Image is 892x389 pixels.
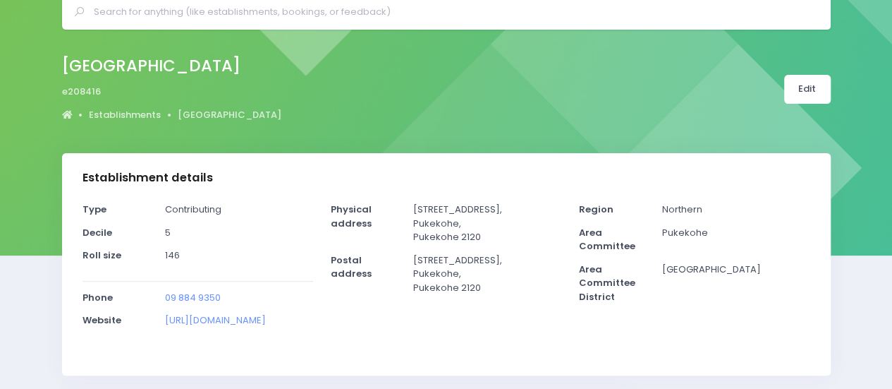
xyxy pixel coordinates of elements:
a: Edit [784,75,831,104]
p: [STREET_ADDRESS], Pukekohe, Pukekohe 2120 [413,203,561,244]
h3: Establishment details [83,171,213,185]
p: [STREET_ADDRESS], Pukekohe, Pukekohe 2120 [413,253,561,295]
strong: Area Committee District [579,263,635,304]
strong: Phone [83,291,113,304]
a: [GEOGRAPHIC_DATA] [178,108,281,122]
strong: Type [83,203,106,216]
strong: Region [579,203,613,216]
strong: Website [83,313,121,327]
h2: [GEOGRAPHIC_DATA] [62,56,270,76]
strong: Physical address [331,203,372,230]
p: 146 [165,249,313,263]
span: e208416 [62,85,101,99]
input: Search for anything (like establishments, bookings, or feedback) [94,1,811,23]
p: 5 [165,226,313,240]
p: Pukekohe [661,226,809,240]
p: [GEOGRAPHIC_DATA] [661,263,809,277]
p: Northern [661,203,809,217]
strong: Decile [83,226,112,239]
a: Establishments [89,108,161,122]
a: 09 884 9350 [165,291,221,304]
strong: Area Committee [579,226,635,253]
strong: Postal address [331,253,372,281]
strong: Roll size [83,249,121,262]
p: Contributing [165,203,313,217]
a: [URL][DOMAIN_NAME] [165,313,266,327]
